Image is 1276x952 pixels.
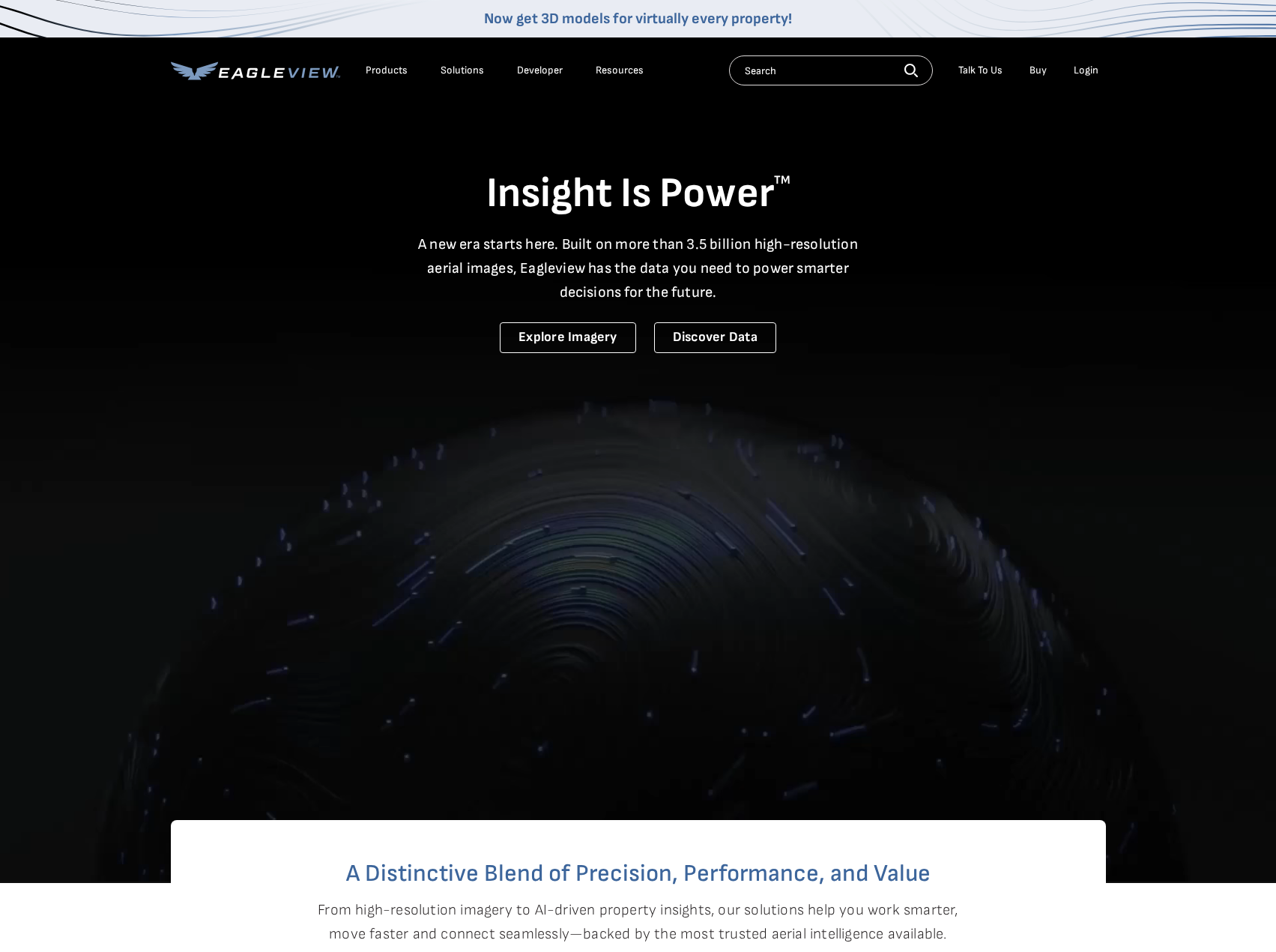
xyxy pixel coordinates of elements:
a: Discover Data [654,322,776,353]
p: A new era starts here. Built on more than 3.5 billion high-resolution aerial images, Eagleview ha... [409,232,868,304]
div: Login [1074,64,1098,77]
a: Now get 3D models for virtually every property! [484,10,792,28]
div: Resources [596,64,644,77]
div: Talk To Us [958,64,1003,77]
h2: A Distinctive Blend of Precision, Performance, and Value [231,862,1046,886]
a: Developer [517,64,563,77]
p: From high-resolution imagery to AI-driven property insights, our solutions help you work smarter,... [318,898,959,946]
div: Solutions [441,64,484,77]
h1: Insight Is Power [171,168,1106,220]
a: Buy [1029,64,1047,77]
div: Products [366,64,408,77]
input: Search [729,55,933,85]
sup: TM [774,173,790,187]
a: Explore Imagery [500,322,636,353]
